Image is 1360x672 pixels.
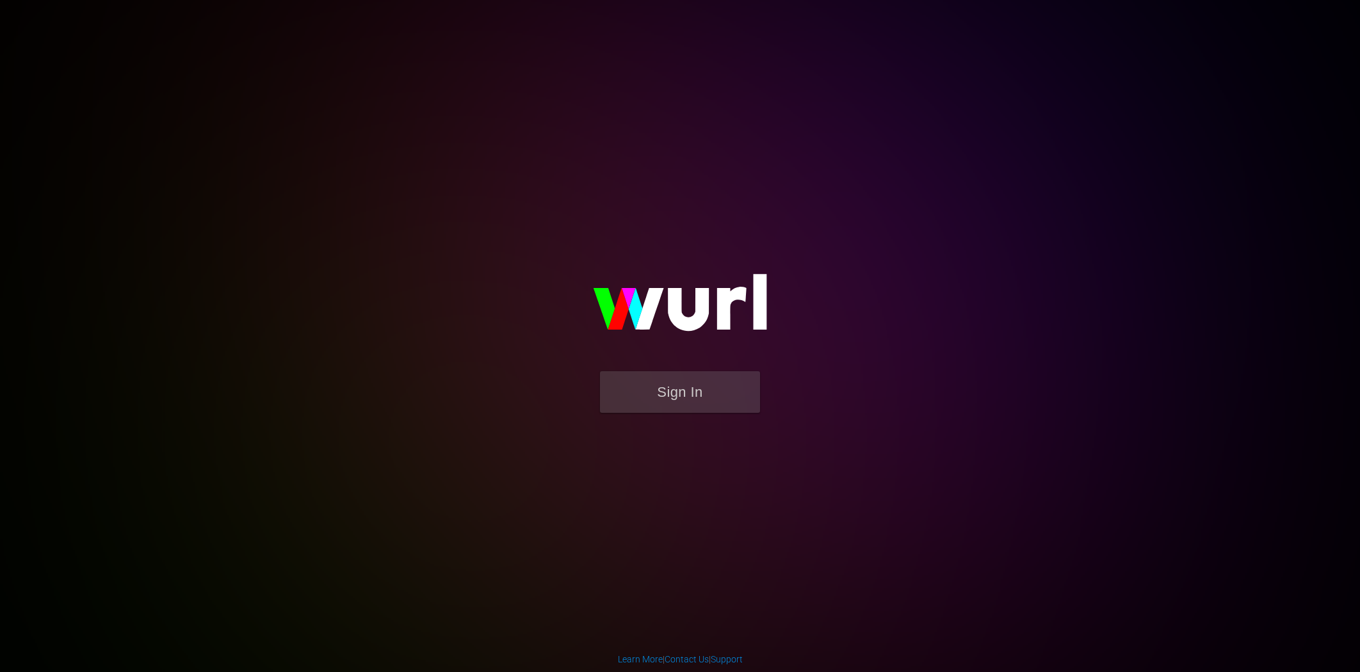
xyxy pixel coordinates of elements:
div: | | [618,653,743,666]
a: Support [711,654,743,664]
a: Learn More [618,654,663,664]
img: wurl-logo-on-black-223613ac3d8ba8fe6dc639794a292ebdb59501304c7dfd60c99c58986ef67473.svg [552,246,808,371]
button: Sign In [600,371,760,413]
a: Contact Us [665,654,709,664]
